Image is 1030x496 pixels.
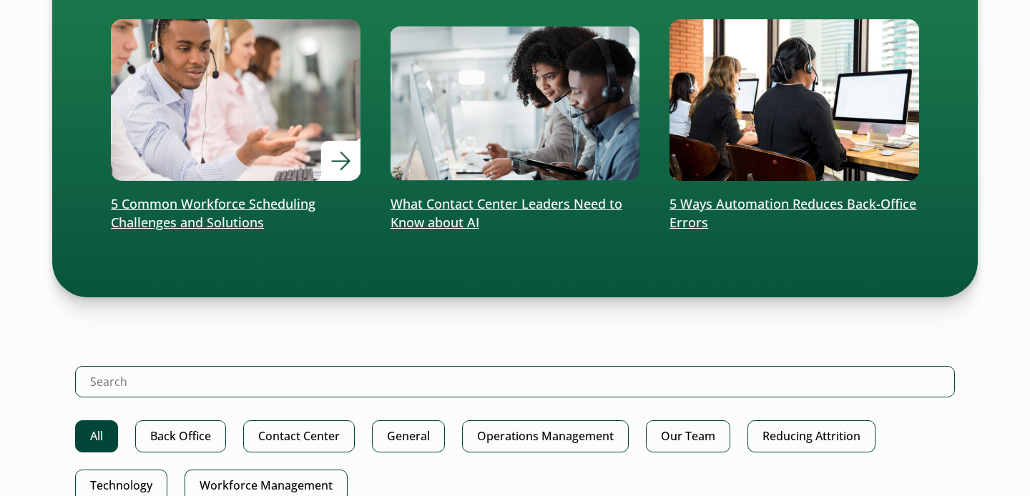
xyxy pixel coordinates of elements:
[75,420,118,452] a: All
[669,19,919,232] a: 5 Ways Automation Reduces Back-Office Errors
[391,195,640,232] p: What Contact Center Leaders Need to Know about AI
[135,420,226,452] a: Back Office
[111,19,360,232] a: 5 Common Workforce Scheduling Challenges and Solutions
[75,366,955,397] input: Search
[669,195,919,232] p: 5 Ways Automation Reduces Back-Office Errors
[646,420,730,452] a: Our Team
[747,420,875,452] a: Reducing Attrition
[372,420,445,452] a: General
[75,366,955,420] form: Search Intradiem
[243,420,355,452] a: Contact Center
[111,195,360,232] p: 5 Common Workforce Scheduling Challenges and Solutions
[462,420,629,452] a: Operations Management
[391,19,640,232] a: What Contact Center Leaders Need to Know about AI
